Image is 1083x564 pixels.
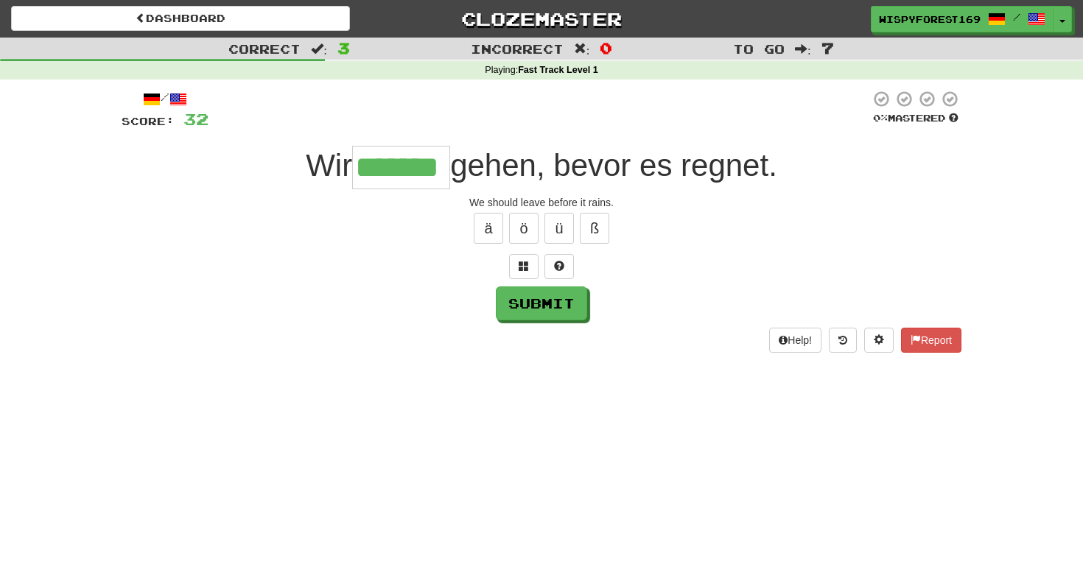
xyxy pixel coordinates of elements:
[450,148,777,183] span: gehen, bevor es regnet.
[337,39,350,57] span: 3
[879,13,981,26] span: WispyForest169
[509,213,539,244] button: ö
[580,213,609,244] button: ß
[11,6,350,31] a: Dashboard
[509,254,539,279] button: Switch sentence to multiple choice alt+p
[544,254,574,279] button: Single letter hint - you only get 1 per sentence and score half the points! alt+h
[821,39,834,57] span: 7
[901,328,961,353] button: Report
[769,328,821,353] button: Help!
[372,6,711,32] a: Clozemaster
[474,213,503,244] button: ä
[733,41,785,56] span: To go
[471,41,564,56] span: Incorrect
[311,43,327,55] span: :
[870,112,961,125] div: Mastered
[122,195,961,210] div: We should leave before it rains.
[600,39,612,57] span: 0
[544,213,574,244] button: ü
[795,43,811,55] span: :
[122,90,208,108] div: /
[518,65,598,75] strong: Fast Track Level 1
[306,148,352,183] span: Wir
[829,328,857,353] button: Round history (alt+y)
[496,286,587,320] button: Submit
[1013,12,1020,22] span: /
[183,110,208,128] span: 32
[228,41,301,56] span: Correct
[574,43,590,55] span: :
[122,115,175,127] span: Score:
[871,6,1054,32] a: WispyForest169 /
[873,112,888,124] span: 0 %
